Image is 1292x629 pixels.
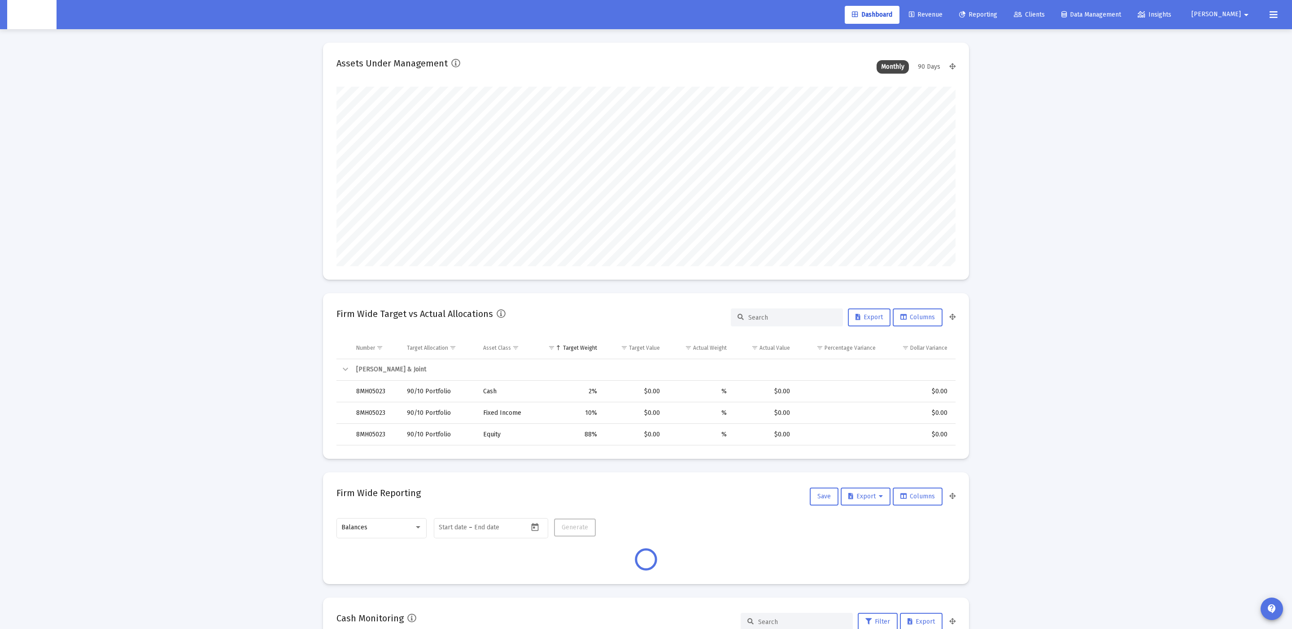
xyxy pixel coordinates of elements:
div: % [672,409,727,418]
div: % [672,430,727,439]
td: Column Target Weight [536,337,603,359]
mat-icon: arrow_drop_down [1241,6,1252,24]
a: Reporting [952,6,1004,24]
div: $0.00 [888,430,947,439]
a: Insights [1130,6,1179,24]
td: Fixed Income [477,402,536,424]
span: Show filter options for column 'Actual Weight' [685,344,692,351]
span: Columns [900,313,935,321]
td: Column Percentage Variance [796,337,882,359]
div: 90 Days [913,60,945,74]
span: Show filter options for column 'Actual Value' [751,344,758,351]
span: Revenue [909,11,943,18]
td: 90/10 Portfolio [401,381,477,402]
span: Show filter options for column 'Asset Class' [512,344,519,351]
div: Data grid [336,337,956,445]
div: Actual Weight [693,344,727,352]
span: Clients [1014,11,1045,18]
div: Target Allocation [407,344,448,352]
h2: Firm Wide Reporting [336,486,421,500]
div: Target Weight [563,344,597,352]
td: Equity [477,424,536,445]
input: Search [748,314,836,321]
td: 8MH05023 [350,402,401,424]
span: Show filter options for column 'Number' [376,344,383,351]
span: Dashboard [852,11,892,18]
span: Show filter options for column 'Percentage Variance' [816,344,823,351]
div: Target Value [629,344,660,352]
span: Reporting [959,11,997,18]
a: Dashboard [845,6,899,24]
button: Generate [554,519,596,537]
span: Insights [1138,11,1171,18]
span: Export [856,313,883,321]
div: $0.00 [610,387,660,396]
div: Percentage Variance [825,344,876,352]
span: Show filter options for column 'Target Allocation' [450,344,456,351]
span: Show filter options for column 'Target Weight' [548,344,555,351]
span: – [469,524,472,531]
span: Save [817,493,831,500]
span: Export [848,493,883,500]
div: 10% [542,409,597,418]
h2: Firm Wide Target vs Actual Allocations [336,307,493,321]
span: Show filter options for column 'Target Value' [621,344,628,351]
div: Dollar Variance [910,344,947,352]
a: Clients [1007,6,1052,24]
span: [PERSON_NAME] [1192,11,1241,18]
h2: Assets Under Management [336,56,448,70]
div: Asset Class [483,344,511,352]
div: % [672,387,727,396]
mat-icon: contact_support [1266,603,1277,614]
button: Export [841,488,890,506]
button: Export [848,308,890,326]
span: Balances [341,523,367,531]
button: Save [810,488,838,506]
input: Start date [439,524,467,531]
div: $0.00 [739,430,790,439]
div: 2% [542,387,597,396]
button: Columns [893,308,943,326]
td: Column Number [350,337,401,359]
button: Columns [893,488,943,506]
img: Dashboard [14,6,50,24]
h2: Cash Monitoring [336,611,404,625]
td: 90/10 Portfolio [401,424,477,445]
span: Data Management [1061,11,1121,18]
a: Data Management [1054,6,1128,24]
td: Cash [477,381,536,402]
td: 8MH05023 [350,381,401,402]
div: Monthly [877,60,909,74]
span: Export [908,618,935,625]
td: 90/10 Portfolio [401,402,477,424]
td: Column Dollar Variance [882,337,956,359]
div: $0.00 [888,409,947,418]
td: Column Asset Class [477,337,536,359]
button: [PERSON_NAME] [1181,5,1262,23]
td: Column Actual Value [733,337,796,359]
a: Revenue [902,6,950,24]
button: Open calendar [528,520,541,533]
input: End date [474,524,517,531]
td: 8MH05023 [350,424,401,445]
td: Column Target Value [603,337,666,359]
td: Collapse [336,359,350,381]
span: Columns [900,493,935,500]
span: Filter [865,618,890,625]
span: Generate [562,523,588,531]
div: 88% [542,430,597,439]
div: $0.00 [610,409,660,418]
div: $0.00 [739,387,790,396]
span: Show filter options for column 'Dollar Variance' [902,344,909,351]
td: Column Actual Weight [666,337,733,359]
div: [PERSON_NAME] & Joint [356,365,947,374]
td: Column Target Allocation [401,337,477,359]
div: $0.00 [610,430,660,439]
input: Search [758,618,846,626]
div: $0.00 [888,387,947,396]
div: Number [356,344,375,352]
div: Actual Value [759,344,790,352]
div: $0.00 [739,409,790,418]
